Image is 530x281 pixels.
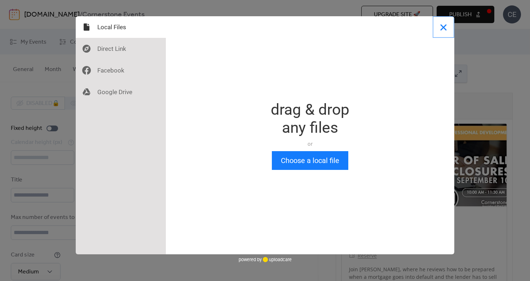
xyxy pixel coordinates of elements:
div: or [271,140,349,148]
button: Choose a local file [272,151,348,170]
div: Direct Link [76,38,166,60]
div: powered by [239,254,292,265]
button: Close [433,16,454,38]
div: Google Drive [76,81,166,103]
a: uploadcare [262,257,292,262]
div: Local Files [76,16,166,38]
div: drag & drop any files [271,101,349,137]
div: Facebook [76,60,166,81]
